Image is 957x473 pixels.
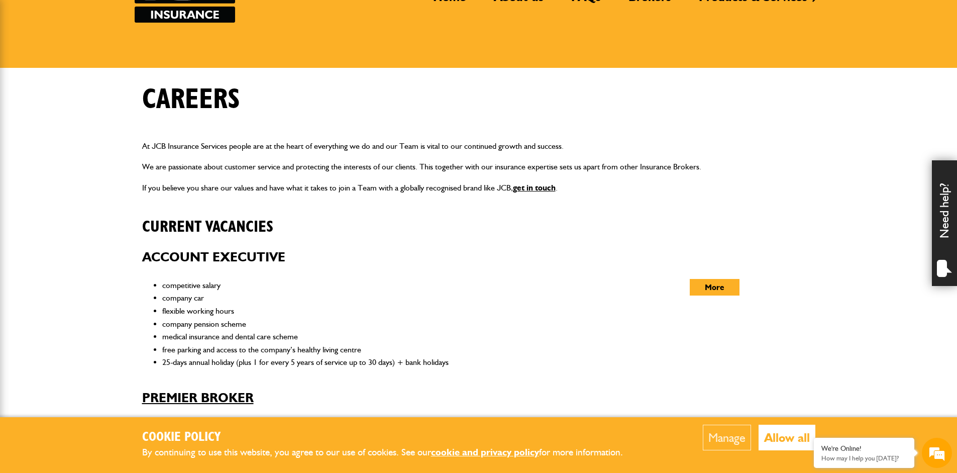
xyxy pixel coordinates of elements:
li: free parking and access to the company’s healthy living centre [162,343,660,356]
button: More [690,279,739,296]
p: If you believe you share our values and have what it takes to join a Team with a globally recogni... [142,181,815,195]
li: medical insurance and dental care scheme [162,330,660,343]
textarea: Type your message and hit 'Enter' [13,182,183,301]
a: Account Executive [142,249,285,265]
p: We are passionate about customer service and protecting the interests of our clients. This togeth... [142,160,815,173]
a: cookie and privacy policy [431,446,539,458]
input: Enter your email address [13,123,183,145]
li: flexible working hours [162,305,660,318]
h2: Cookie Policy [142,430,640,445]
li: company car [162,292,660,305]
a: get in touch [513,183,556,193]
li: competitive salary [162,279,660,292]
button: Manage [703,425,751,450]
p: At JCB Insurance Services people are at the heart of everything we do and our Team is vital to ou... [142,140,815,153]
p: How may I help you today? [821,454,907,462]
p: By continuing to use this website, you agree to our use of cookies. See our for more information. [142,445,640,460]
em: Start Chat [137,310,182,323]
li: 25-days annual holiday (plus 1 for every 5 years of service up to 30 days) + bank holidays [162,356,660,369]
h1: Careers [142,83,240,117]
a: Premier Broker [142,390,254,406]
div: Need help? [932,160,957,286]
input: Enter your last name [13,93,183,115]
div: We're Online! [821,444,907,453]
img: d_20077148190_company_1631870298795_20077148190 [17,56,42,70]
input: Enter your phone number [13,152,183,174]
h2: Current vacancies [142,202,815,236]
li: company pension scheme [162,318,660,331]
div: Chat with us now [52,56,169,69]
button: Allow all [759,425,815,450]
div: Minimize live chat window [165,5,189,29]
